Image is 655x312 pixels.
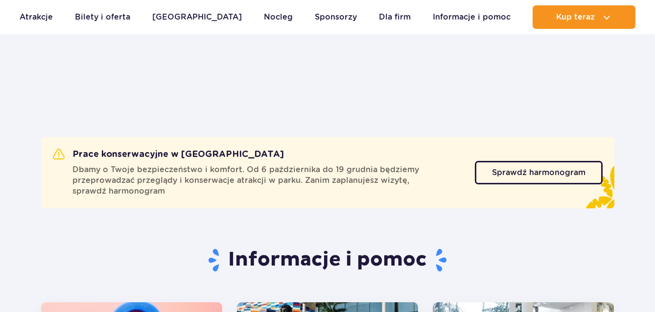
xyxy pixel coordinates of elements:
[264,5,293,29] a: Nocleg
[152,5,242,29] a: [GEOGRAPHIC_DATA]
[492,169,585,177] span: Sprawdź harmonogram
[533,5,635,29] button: Kup teraz
[315,5,357,29] a: Sponsorzy
[72,164,463,197] span: Dbamy o Twoje bezpieczeństwo i komfort. Od 6 października do 19 grudnia będziemy przeprowadzać pr...
[379,5,411,29] a: Dla firm
[556,13,595,22] span: Kup teraz
[41,247,614,273] h1: Informacje i pomoc
[75,5,130,29] a: Bilety i oferta
[475,161,603,184] a: Sprawdź harmonogram
[433,5,511,29] a: Informacje i pomoc
[20,5,53,29] a: Atrakcje
[53,149,284,160] h2: Prace konserwacyjne w [GEOGRAPHIC_DATA]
